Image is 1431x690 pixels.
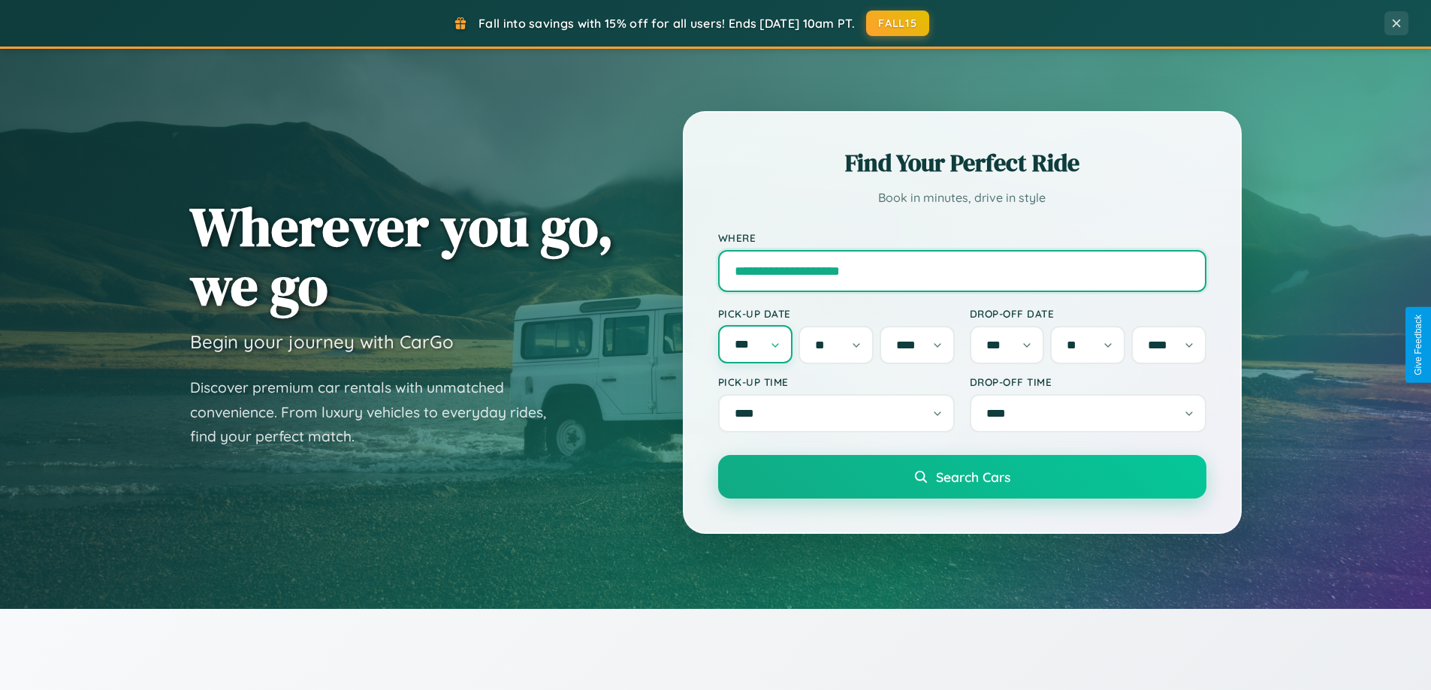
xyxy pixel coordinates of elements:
[479,16,855,31] span: Fall into savings with 15% off for all users! Ends [DATE] 10am PT.
[190,197,614,315] h1: Wherever you go, we go
[718,455,1206,499] button: Search Cars
[866,11,929,36] button: FALL15
[190,375,566,449] p: Discover premium car rentals with unmatched convenience. From luxury vehicles to everyday rides, ...
[718,375,955,388] label: Pick-up Time
[190,330,454,353] h3: Begin your journey with CarGo
[718,187,1206,209] p: Book in minutes, drive in style
[718,146,1206,179] h2: Find Your Perfect Ride
[1413,315,1423,375] div: Give Feedback
[936,469,1010,485] span: Search Cars
[718,307,955,320] label: Pick-up Date
[718,231,1206,244] label: Where
[970,307,1206,320] label: Drop-off Date
[970,375,1206,388] label: Drop-off Time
